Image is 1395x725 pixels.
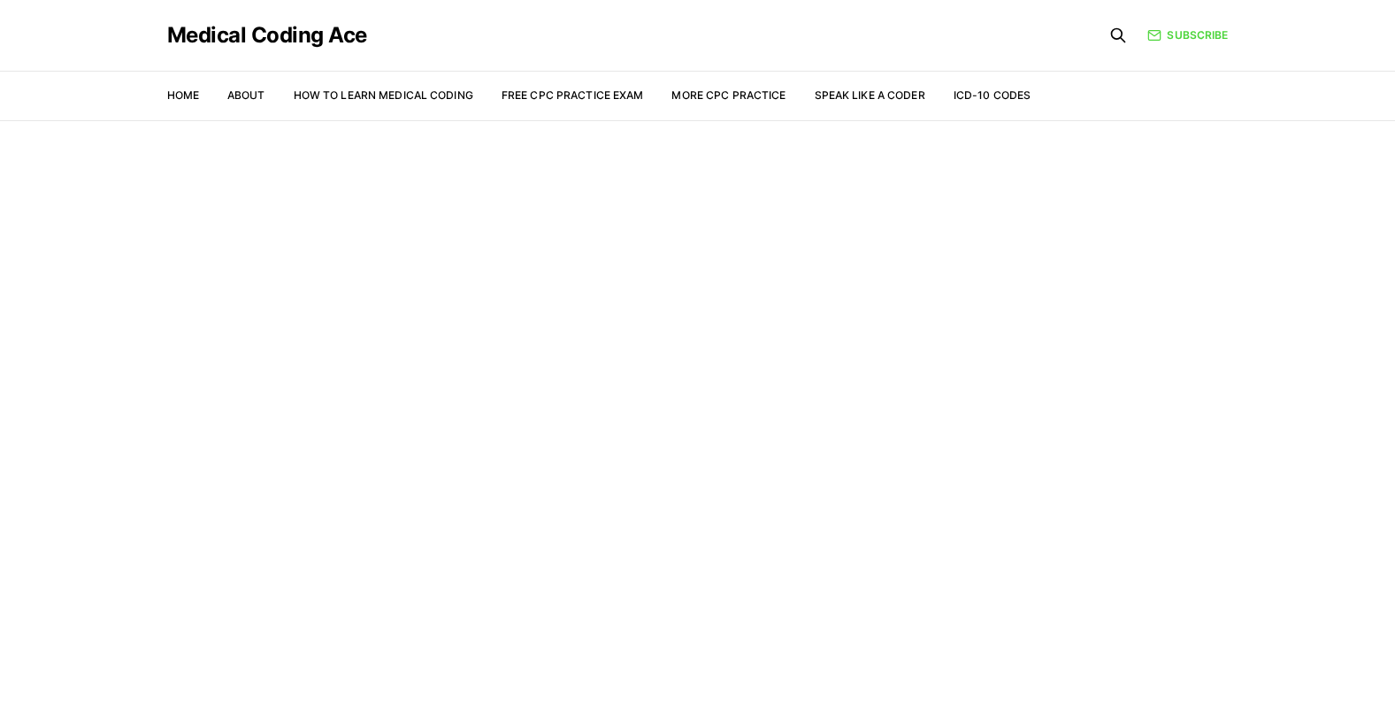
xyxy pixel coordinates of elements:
a: More CPC Practice [671,88,786,102]
a: How to Learn Medical Coding [294,88,473,102]
a: Speak Like a Coder [815,88,925,102]
a: Subscribe [1147,27,1228,43]
a: ICD-10 Codes [954,88,1031,102]
a: Medical Coding Ace [167,25,367,46]
a: About [227,88,265,102]
a: Home [167,88,199,102]
a: Free CPC Practice Exam [502,88,644,102]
